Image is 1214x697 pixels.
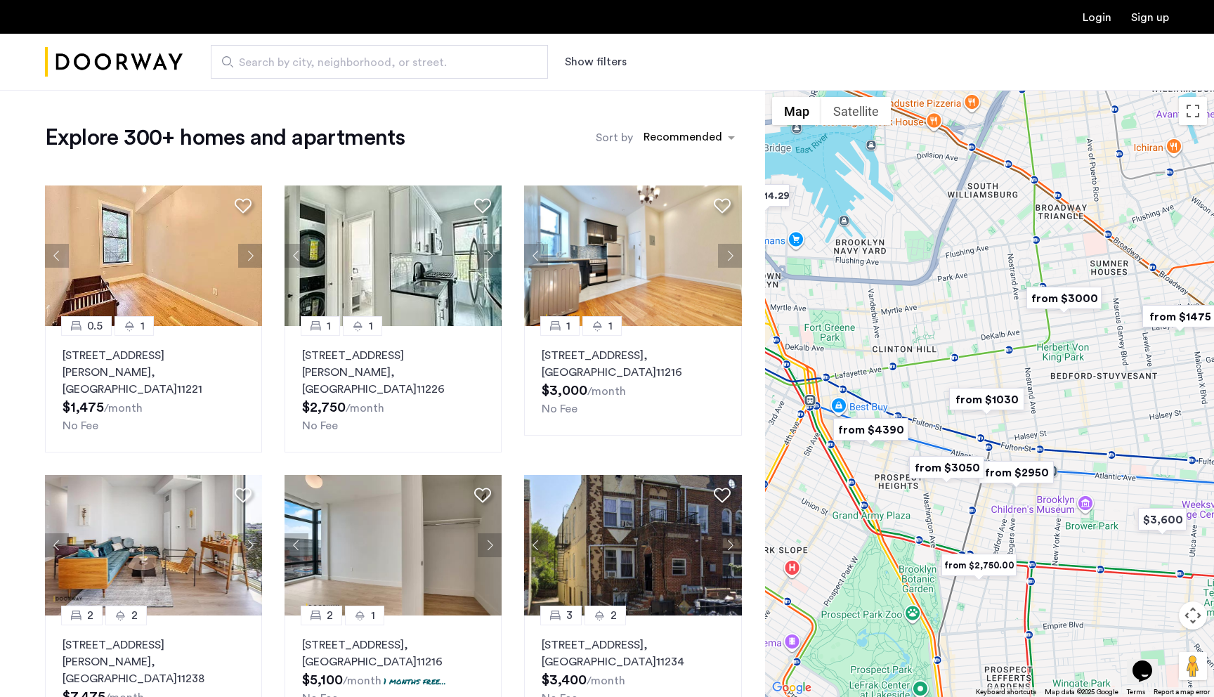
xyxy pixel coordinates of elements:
button: Drag Pegman onto the map to open Street View [1179,652,1207,680]
a: Report a map error [1154,687,1210,697]
span: No Fee [302,420,338,431]
span: 0.5 [87,318,103,334]
button: Previous apartment [45,244,69,268]
div: from $4390 [828,414,914,445]
span: 1 [608,318,613,334]
span: 1 [327,318,331,334]
button: Next apartment [718,533,742,557]
div: from $2,750.00 [936,549,1022,581]
button: Show satellite imagery [821,97,891,125]
span: 3 [566,607,573,624]
img: 2016_638484540295233130.jpeg [524,475,742,615]
span: Search by city, neighborhood, or street. [239,54,509,71]
p: [STREET_ADDRESS][PERSON_NAME] 11226 [302,347,484,398]
div: from $2950 [973,457,1059,488]
button: Previous apartment [285,533,308,557]
button: Toggle fullscreen view [1179,97,1207,125]
sub: /month [587,675,625,686]
a: 11[STREET_ADDRESS][PERSON_NAME], [GEOGRAPHIC_DATA]11226No Fee [285,326,502,452]
img: logo [45,36,183,89]
sub: /month [346,403,384,414]
img: 2014_638590860018821391.jpeg [285,185,502,326]
button: Show street map [772,97,821,125]
div: from $3050 [903,452,990,483]
span: Map data ©2025 Google [1045,689,1118,696]
img: 2016_638673975962267132.jpeg [285,475,502,615]
img: 2012_638680378881248573.jpeg [524,185,742,326]
sub: /month [104,403,143,414]
iframe: chat widget [1127,641,1172,683]
span: 1 [141,318,145,334]
button: Map camera controls [1179,601,1207,630]
p: [STREET_ADDRESS][PERSON_NAME] 11238 [63,637,244,687]
span: $3,000 [542,384,587,398]
span: $2,750 [302,400,346,415]
span: 2 [327,607,333,624]
div: $6,814.29 [736,180,795,211]
button: Show or hide filters [565,53,627,70]
button: Previous apartment [285,244,308,268]
div: $3,600 [1133,504,1192,535]
img: 2016_638508057422366955.jpeg [45,185,263,326]
a: Registration [1131,12,1169,23]
a: Open this area in Google Maps (opens a new window) [769,679,815,697]
span: $3,400 [542,673,587,687]
p: 1 months free... [384,675,446,687]
a: Terms (opens in new tab) [1127,687,1145,697]
img: 2016_638666715889673601.jpeg [45,475,263,615]
button: Next apartment [238,533,262,557]
div: Recommended [641,129,722,149]
sub: /month [343,675,381,686]
span: No Fee [542,403,577,415]
a: 11[STREET_ADDRESS], [GEOGRAPHIC_DATA]11216No Fee [524,326,741,436]
div: from $3000 [1021,282,1107,314]
span: 1 [371,607,375,624]
label: Sort by [596,129,633,146]
button: Next apartment [718,244,742,268]
span: 1 [369,318,373,334]
span: $1,475 [63,400,104,415]
p: [STREET_ADDRESS][PERSON_NAME] 11221 [63,347,244,398]
button: Next apartment [478,533,502,557]
button: Previous apartment [524,533,548,557]
button: Keyboard shortcuts [976,687,1036,697]
span: 1 [566,318,570,334]
h1: Explore 300+ homes and apartments [45,124,405,152]
a: 0.51[STREET_ADDRESS][PERSON_NAME], [GEOGRAPHIC_DATA]11221No Fee [45,326,262,452]
button: Previous apartment [524,244,548,268]
div: from $1030 [944,384,1030,415]
span: No Fee [63,420,98,431]
span: 2 [611,607,617,624]
a: Login [1083,12,1111,23]
p: [STREET_ADDRESS] 11216 [302,637,484,670]
img: Google [769,679,815,697]
span: 2 [87,607,93,624]
span: 2 [131,607,138,624]
span: $5,100 [302,673,343,687]
sub: /month [587,386,626,397]
button: Previous apartment [45,533,69,557]
ng-select: sort-apartment [637,125,742,150]
p: [STREET_ADDRESS] 11216 [542,347,724,381]
a: Cazamio Logo [45,36,183,89]
p: [STREET_ADDRESS] 11234 [542,637,724,670]
button: Next apartment [238,244,262,268]
button: Next apartment [478,244,502,268]
input: Apartment Search [211,45,548,79]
